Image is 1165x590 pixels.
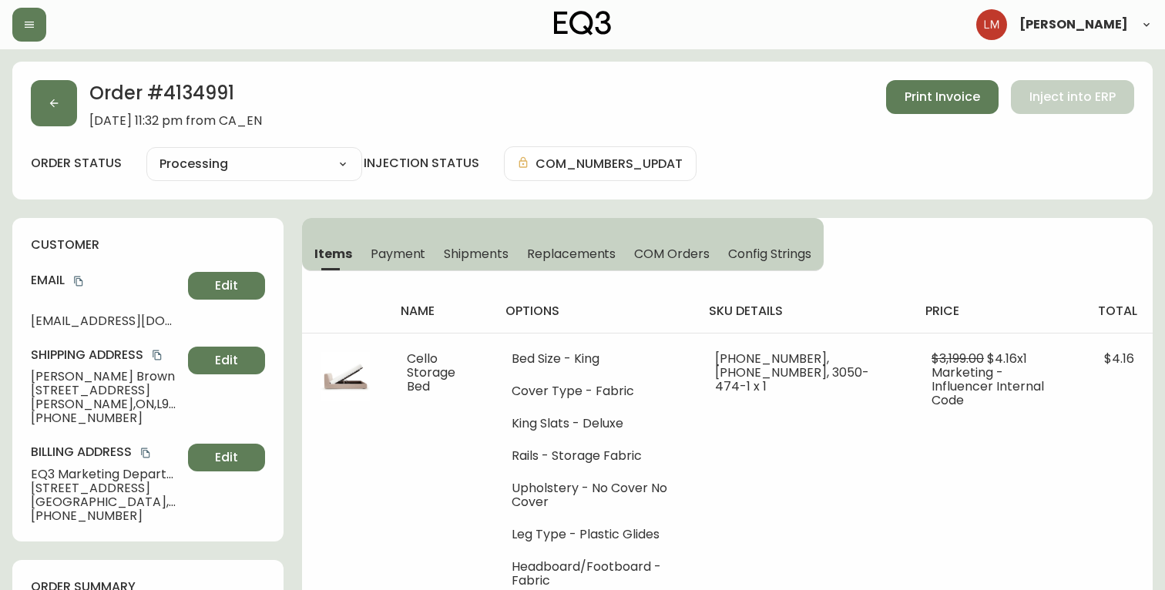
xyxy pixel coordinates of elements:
span: $4.16 [1104,350,1134,367]
span: [EMAIL_ADDRESS][DOMAIN_NAME] [31,314,182,328]
h2: Order # 4134991 [89,80,262,114]
span: [PHONE_NUMBER], [PHONE_NUMBER], 3050-474-1 x 1 [715,350,869,395]
h4: Billing Address [31,444,182,461]
span: Items [314,246,352,262]
span: [PERSON_NAME] Brown [31,370,182,384]
button: Edit [188,347,265,374]
h4: Shipping Address [31,347,182,364]
li: Rails - Storage Fabric [512,449,678,463]
h4: total [1098,303,1140,320]
li: Headboard/Footboard - Fabric [512,560,678,588]
span: Marketing - Influencer Internal Code [932,364,1044,409]
img: 45241420-8630-4ac5-a831-cec8f4bef19eOptional[cello-queen-fabric-storage-bed].jpg [321,352,370,401]
span: [GEOGRAPHIC_DATA] , MB , R2G 4H2 , CA [31,495,182,509]
span: [PHONE_NUMBER] [31,411,182,425]
button: copy [138,445,153,461]
h4: name [401,303,481,320]
span: Replacements [527,246,616,262]
span: Edit [215,449,238,466]
button: Print Invoice [886,80,999,114]
button: Edit [188,272,265,300]
span: Cello Storage Bed [407,350,455,395]
li: Cover Type - Fabric [512,384,678,398]
span: Config Strings [728,246,811,262]
h4: options [505,303,684,320]
h4: Email [31,272,182,289]
button: Edit [188,444,265,471]
li: Upholstery - No Cover No Cover [512,481,678,509]
button: copy [149,347,165,363]
li: Leg Type - Plastic Glides [512,528,678,541]
li: Bed Size - King [512,352,678,366]
span: [PERSON_NAME] [1019,18,1128,31]
span: Edit [215,352,238,369]
span: Print Invoice [905,89,980,106]
span: $4.16 x 1 [987,350,1027,367]
span: [STREET_ADDRESS] [31,481,182,495]
span: COM Orders [634,246,710,262]
img: ed52b4aeaced4d783733638f4a36844b [976,9,1007,40]
h4: sku details [709,303,901,320]
h4: price [925,303,1073,320]
span: Shipments [444,246,509,262]
h4: injection status [364,155,479,172]
button: copy [71,273,86,289]
span: $3,199.00 [932,350,984,367]
span: Edit [215,277,238,294]
span: [PERSON_NAME] , ON , L9H 3J1 , CA [31,397,182,411]
span: [DATE] 11:32 pm from CA_EN [89,114,262,128]
span: [STREET_ADDRESS] [31,384,182,397]
span: [PHONE_NUMBER] [31,509,182,523]
span: Payment [371,246,426,262]
span: EQ3 Marketing Department [31,468,182,481]
h4: customer [31,236,265,253]
li: King Slats - Deluxe [512,417,678,431]
label: order status [31,155,122,172]
img: logo [554,11,611,35]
